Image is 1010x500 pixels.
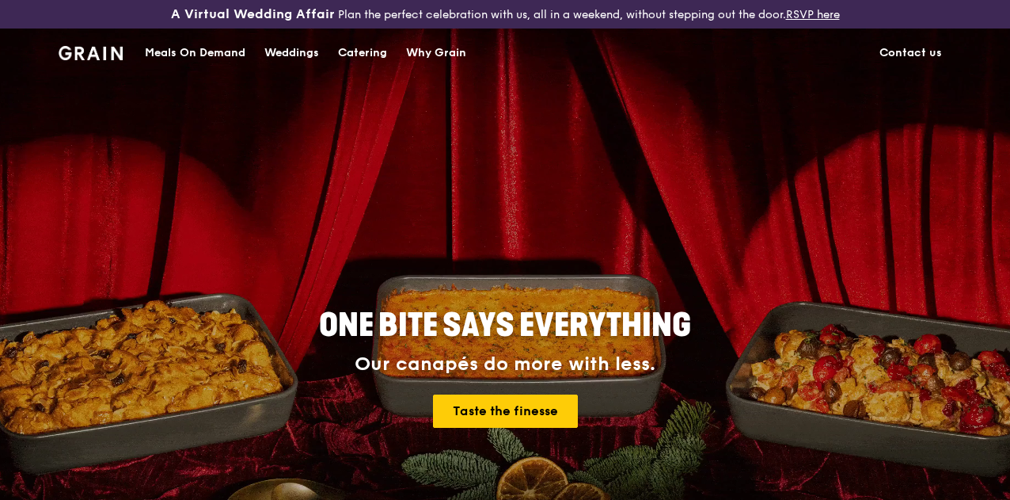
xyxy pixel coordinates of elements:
[397,29,476,77] a: Why Grain
[255,29,328,77] a: Weddings
[786,8,840,21] a: RSVP here
[169,6,842,22] div: Plan the perfect celebration with us, all in a weekend, without stepping out the door.
[319,307,691,345] span: ONE BITE SAYS EVERYTHING
[59,28,123,75] a: GrainGrain
[406,29,466,77] div: Why Grain
[264,29,319,77] div: Weddings
[59,46,123,60] img: Grain
[338,29,387,77] div: Catering
[145,29,245,77] div: Meals On Demand
[171,6,335,22] h3: A Virtual Wedding Affair
[220,353,790,376] div: Our canapés do more with less.
[870,29,951,77] a: Contact us
[433,395,578,428] a: Taste the finesse
[328,29,397,77] a: Catering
